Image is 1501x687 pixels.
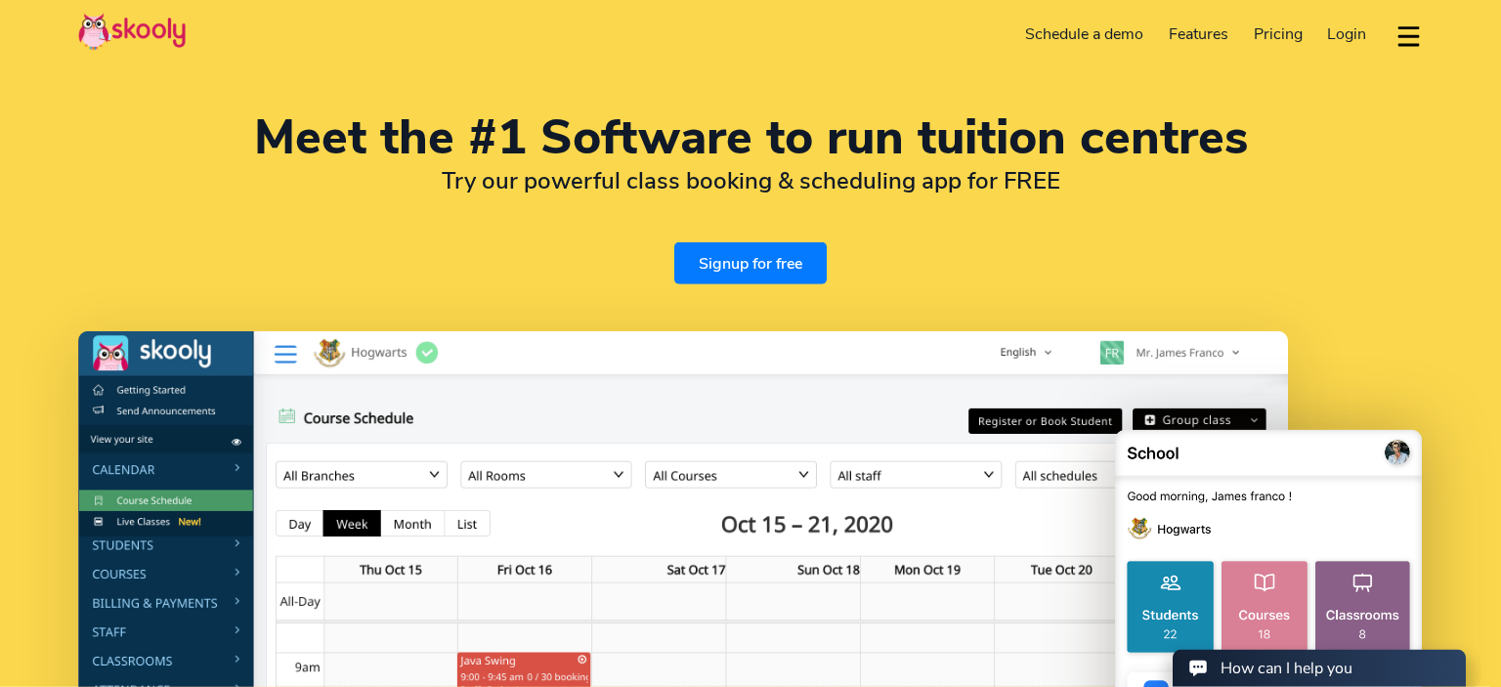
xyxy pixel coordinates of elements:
[1394,14,1423,59] button: dropdown menu
[1327,23,1366,45] span: Login
[674,242,827,284] a: Signup for free
[1156,19,1241,50] a: Features
[1241,19,1315,50] a: Pricing
[78,13,186,51] img: Skooly
[1314,19,1379,50] a: Login
[78,166,1423,195] h2: Try our powerful class booking & scheduling app for FREE
[1013,19,1157,50] a: Schedule a demo
[78,114,1423,161] h1: Meet the #1 Software to run tuition centres
[1254,23,1303,45] span: Pricing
